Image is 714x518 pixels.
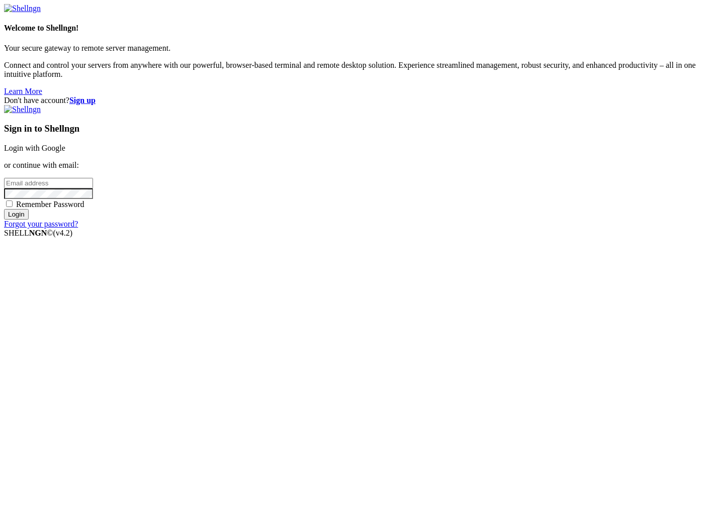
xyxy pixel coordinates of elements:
img: Shellngn [4,4,41,13]
span: Remember Password [16,200,84,209]
div: Don't have account? [4,96,710,105]
input: Login [4,209,29,220]
p: Your secure gateway to remote server management. [4,44,710,53]
a: Sign up [69,96,96,105]
input: Email address [4,178,93,188]
a: Login with Google [4,144,65,152]
a: Learn More [4,87,42,95]
input: Remember Password [6,200,13,207]
img: Shellngn [4,105,41,114]
p: or continue with email: [4,161,710,170]
span: 4.2.0 [53,229,73,237]
p: Connect and control your servers from anywhere with our powerful, browser-based terminal and remo... [4,61,710,79]
b: NGN [29,229,47,237]
h3: Sign in to Shellngn [4,123,710,134]
span: SHELL © [4,229,72,237]
h4: Welcome to Shellngn! [4,24,710,33]
a: Forgot your password? [4,220,78,228]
